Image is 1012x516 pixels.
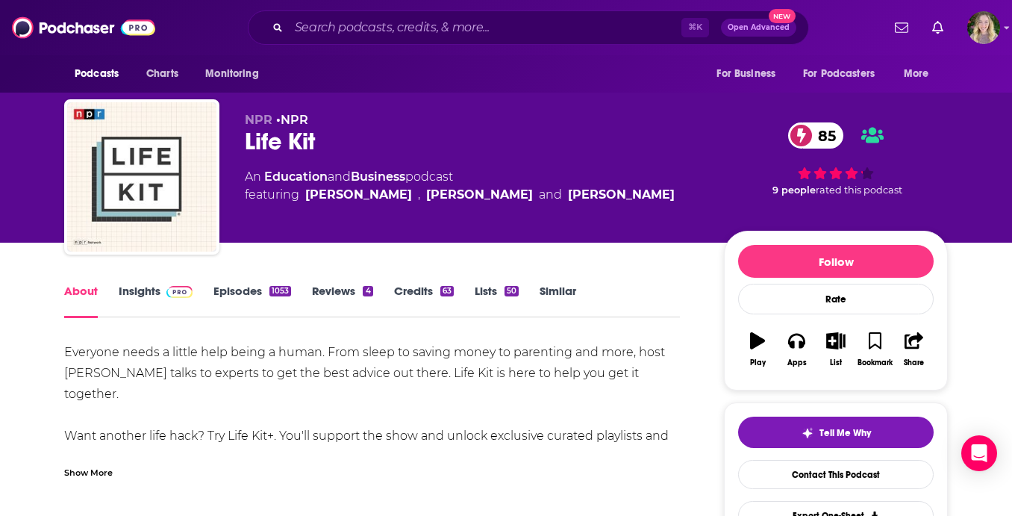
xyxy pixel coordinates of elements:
[328,170,351,184] span: and
[394,284,454,318] a: Credits63
[895,323,934,376] button: Share
[289,16,681,40] input: Search podcasts, credits, & more...
[475,284,519,318] a: Lists50
[681,18,709,37] span: ⌘ K
[777,323,816,376] button: Apps
[967,11,1000,44] span: Logged in as lauren19365
[505,286,519,296] div: 50
[64,284,98,318] a: About
[64,60,138,88] button: open menu
[904,63,929,84] span: More
[788,122,843,149] a: 85
[75,63,119,84] span: Podcasts
[264,170,328,184] a: Education
[787,358,807,367] div: Apps
[245,113,272,127] span: NPR
[440,286,454,296] div: 63
[706,60,794,88] button: open menu
[12,13,155,42] img: Podchaser - Follow, Share and Rate Podcasts
[803,122,843,149] span: 85
[351,170,405,184] a: Business
[816,323,855,376] button: List
[305,186,412,204] a: Ruth Tam
[137,60,187,88] a: Charts
[245,168,675,204] div: An podcast
[119,284,193,318] a: InsightsPodchaser Pro
[858,358,893,367] div: Bookmark
[738,417,934,448] button: tell me why sparkleTell Me Why
[721,19,796,37] button: Open AdvancedNew
[213,284,291,318] a: Episodes1053
[728,24,790,31] span: Open Advanced
[146,63,178,84] span: Charts
[802,427,813,439] img: tell me why sparkle
[363,286,372,296] div: 4
[793,60,896,88] button: open menu
[750,358,766,367] div: Play
[803,63,875,84] span: For Podcasters
[961,435,997,471] div: Open Intercom Messenger
[540,284,576,318] a: Similar
[967,11,1000,44] button: Show profile menu
[716,63,775,84] span: For Business
[830,358,842,367] div: List
[205,63,258,84] span: Monitoring
[281,113,308,127] a: NPR
[967,11,1000,44] img: User Profile
[64,342,680,467] div: Everyone needs a little help being a human. From sleep to saving money to parenting and more, hos...
[738,460,934,489] a: Contact This Podcast
[855,323,894,376] button: Bookmark
[539,186,562,204] span: and
[772,184,816,196] span: 9 people
[418,186,420,204] span: ,
[893,60,948,88] button: open menu
[724,113,948,205] div: 85 9 peoplerated this podcast
[926,15,949,40] a: Show notifications dropdown
[269,286,291,296] div: 1053
[568,186,675,204] a: Julia Furlan
[426,186,533,204] a: Ronald Young Jr.
[904,358,924,367] div: Share
[245,186,675,204] span: featuring
[738,245,934,278] button: Follow
[819,427,871,439] span: Tell Me Why
[248,10,809,45] div: Search podcasts, credits, & more...
[738,323,777,376] button: Play
[312,284,372,318] a: Reviews4
[816,184,902,196] span: rated this podcast
[769,9,796,23] span: New
[166,286,193,298] img: Podchaser Pro
[889,15,914,40] a: Show notifications dropdown
[67,102,216,252] img: Life Kit
[276,113,308,127] span: •
[738,284,934,314] div: Rate
[195,60,278,88] button: open menu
